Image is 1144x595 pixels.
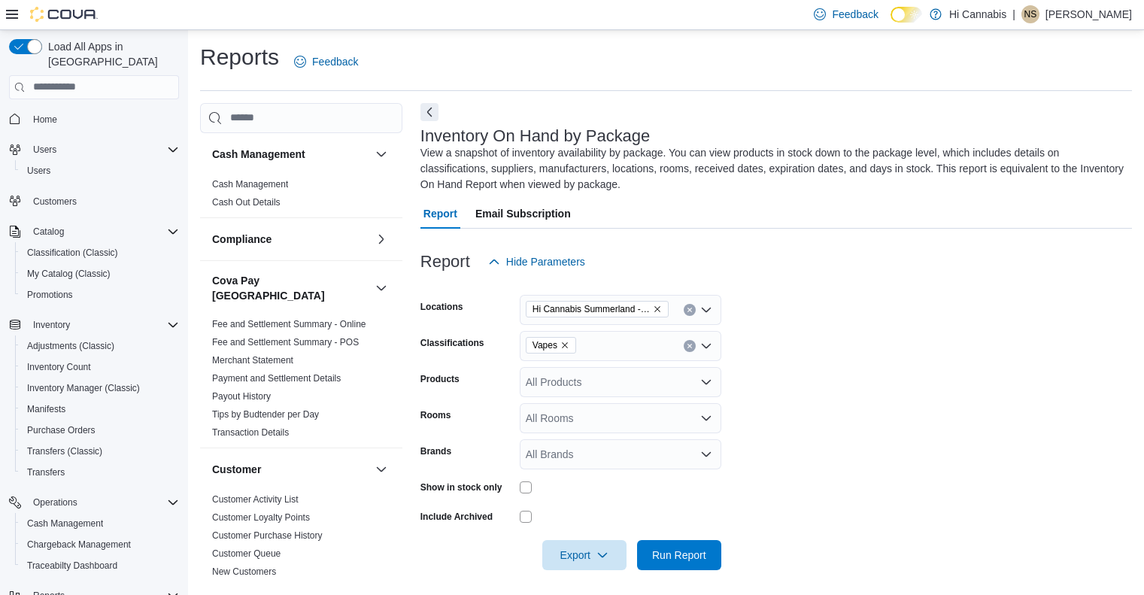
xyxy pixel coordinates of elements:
[212,566,276,578] span: New Customers
[288,47,364,77] a: Feedback
[420,481,502,493] label: Show in stock only
[212,232,272,247] h3: Compliance
[212,336,359,348] span: Fee and Settlement Summary - POS
[21,379,179,397] span: Inventory Manager (Classic)
[200,42,279,72] h1: Reports
[212,337,359,348] a: Fee and Settlement Summary - POS
[27,445,102,457] span: Transfers (Classic)
[15,462,185,483] button: Transfers
[684,304,696,316] button: Clear input
[200,315,402,448] div: Cova Pay [GEOGRAPHIC_DATA]
[475,199,571,229] span: Email Subscription
[27,361,91,373] span: Inventory Count
[15,284,185,305] button: Promotions
[27,268,111,280] span: My Catalog (Classic)
[21,557,123,575] a: Traceabilty Dashboard
[372,145,390,163] button: Cash Management
[212,179,288,190] a: Cash Management
[372,279,390,297] button: Cova Pay [GEOGRAPHIC_DATA]
[21,162,179,180] span: Users
[15,335,185,357] button: Adjustments (Classic)
[652,548,706,563] span: Run Report
[27,518,103,530] span: Cash Management
[482,247,591,277] button: Hide Parameters
[212,566,276,577] a: New Customers
[33,144,56,156] span: Users
[33,226,64,238] span: Catalog
[212,409,319,420] a: Tips by Budtender per Day
[212,530,323,542] span: Customer Purchase History
[15,263,185,284] button: My Catalog (Classic)
[21,286,179,304] span: Promotions
[27,493,83,512] button: Operations
[372,460,390,478] button: Customer
[15,378,185,399] button: Inventory Manager (Classic)
[200,490,402,587] div: Customer
[15,160,185,181] button: Users
[27,192,179,211] span: Customers
[832,7,878,22] span: Feedback
[212,373,341,384] a: Payment and Settlement Details
[27,382,140,394] span: Inventory Manager (Classic)
[212,354,293,366] span: Merchant Statement
[21,244,179,262] span: Classification (Classic)
[27,193,83,211] a: Customers
[21,421,102,439] a: Purchase Orders
[560,341,569,350] button: Remove Vapes from selection in this group
[15,357,185,378] button: Inventory Count
[526,301,669,317] span: Hi Cannabis Summerland -- 450277
[27,165,50,177] span: Users
[420,373,460,385] label: Products
[33,114,57,126] span: Home
[15,420,185,441] button: Purchase Orders
[637,540,721,570] button: Run Report
[3,492,185,513] button: Operations
[212,462,369,477] button: Customer
[700,340,712,352] button: Open list of options
[212,197,281,208] a: Cash Out Details
[15,242,185,263] button: Classification (Classic)
[420,445,451,457] label: Brands
[212,319,366,329] a: Fee and Settlement Summary - Online
[27,560,117,572] span: Traceabilty Dashboard
[3,221,185,242] button: Catalog
[33,196,77,208] span: Customers
[27,316,179,334] span: Inventory
[27,141,62,159] button: Users
[27,247,118,259] span: Classification (Classic)
[212,390,271,402] span: Payout History
[27,289,73,301] span: Promotions
[21,358,179,376] span: Inventory Count
[27,539,131,551] span: Chargeback Management
[700,304,712,316] button: Open list of options
[420,337,484,349] label: Classifications
[21,265,117,283] a: My Catalog (Classic)
[21,536,179,554] span: Chargeback Management
[21,337,179,355] span: Adjustments (Classic)
[212,372,341,384] span: Payment and Settlement Details
[27,223,70,241] button: Catalog
[200,175,402,217] div: Cash Management
[27,111,63,129] a: Home
[42,39,179,69] span: Load All Apps in [GEOGRAPHIC_DATA]
[1021,5,1039,23] div: Nicole Sunderman
[27,466,65,478] span: Transfers
[27,493,179,512] span: Operations
[506,254,585,269] span: Hide Parameters
[526,337,576,354] span: Vapes
[15,534,185,555] button: Chargeback Management
[21,536,137,554] a: Chargeback Management
[21,400,179,418] span: Manifests
[1024,5,1037,23] span: NS
[312,54,358,69] span: Feedback
[420,145,1124,193] div: View a snapshot of inventory availability by package. You can view products in stock down to the ...
[27,403,65,415] span: Manifests
[212,512,310,524] span: Customer Loyalty Points
[21,358,97,376] a: Inventory Count
[212,273,369,303] h3: Cova Pay [GEOGRAPHIC_DATA]
[212,178,288,190] span: Cash Management
[372,230,390,248] button: Compliance
[27,316,76,334] button: Inventory
[212,147,305,162] h3: Cash Management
